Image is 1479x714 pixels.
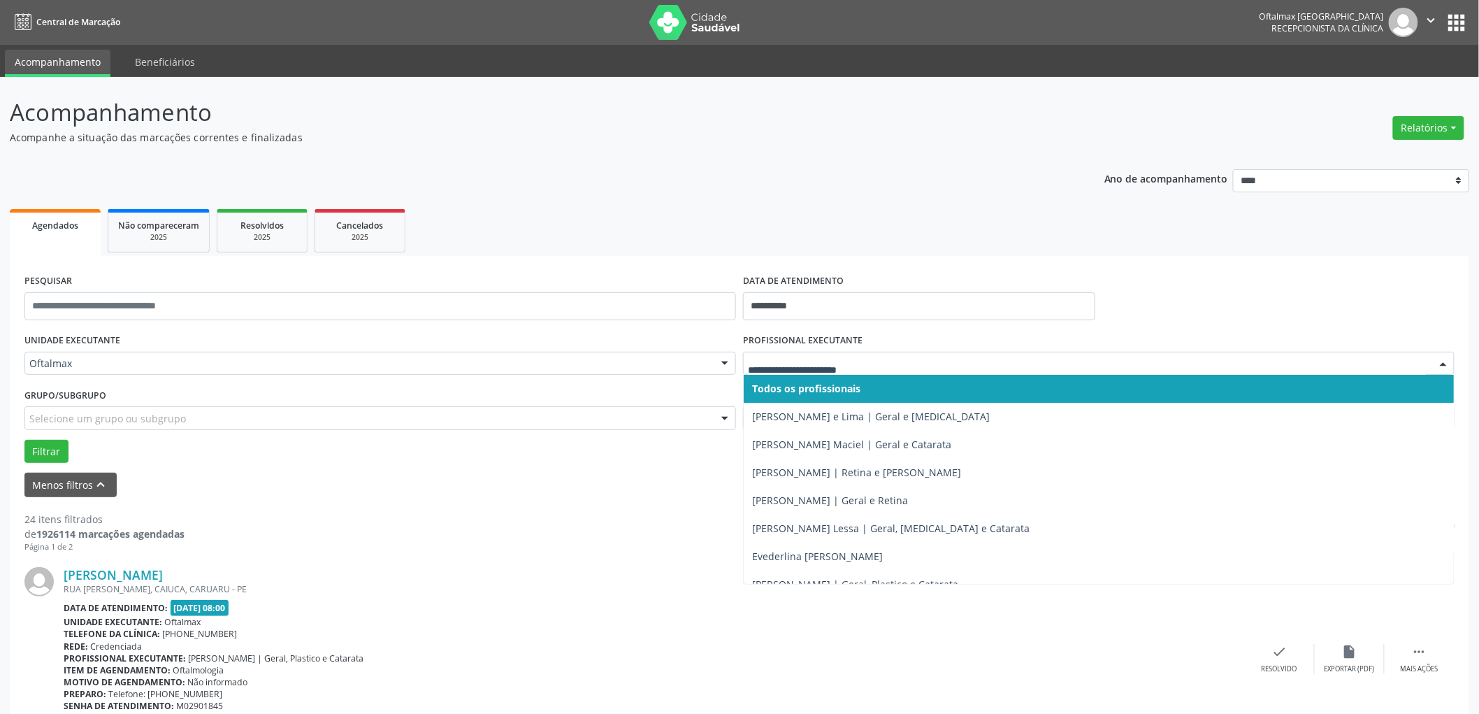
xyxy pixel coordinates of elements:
button: Relatórios [1393,116,1464,140]
span: [PHONE_NUMBER] [163,628,238,640]
span: [DATE] 08:00 [171,600,229,616]
button: Menos filtroskeyboard_arrow_up [24,473,117,497]
span: Todos os profissionais [752,382,860,395]
span: Telefone: [PHONE_NUMBER] [109,688,223,700]
span: [PERSON_NAME] | Geral e Retina [752,494,908,507]
b: Senha de atendimento: [64,700,174,712]
a: Acompanhamento [5,50,110,77]
div: Página 1 de 2 [24,541,185,553]
b: Preparo: [64,688,106,700]
span: Oftalmax [29,357,707,371]
div: de [24,527,185,541]
i: check [1272,644,1287,659]
div: RUA [PERSON_NAME], CAIUCA, CARUARU - PE [64,583,1245,595]
span: Resolvidos [240,220,284,231]
label: DATA DE ATENDIMENTO [743,271,844,292]
i:  [1412,644,1427,659]
i:  [1424,13,1439,28]
a: Beneficiários [125,50,205,74]
img: img [24,567,54,597]
span: Oftalmologia [173,664,224,676]
b: Profissional executante: [64,652,186,664]
button: apps [1445,10,1469,35]
div: Mais ações [1401,664,1438,674]
div: 2025 [227,232,297,243]
button:  [1418,8,1445,37]
span: Oftalmax [165,616,201,628]
div: Oftalmax [GEOGRAPHIC_DATA] [1260,10,1384,22]
b: Telefone da clínica: [64,628,160,640]
label: UNIDADE EXECUTANTE [24,330,120,352]
button: Filtrar [24,440,68,464]
span: Recepcionista da clínica [1272,22,1384,34]
span: Central de Marcação [36,16,120,28]
span: [PERSON_NAME] | Geral, Plastico e Catarata [189,652,364,664]
span: Não informado [188,676,248,688]
span: [PERSON_NAME] | Geral, Plastico e Catarata [752,578,958,591]
a: Central de Marcação [10,10,120,34]
label: PROFISSIONAL EXECUTANTE [743,330,863,352]
a: [PERSON_NAME] [64,567,163,583]
span: Selecione um grupo ou subgrupo [29,411,186,426]
b: Motivo de agendamento: [64,676,185,688]
div: 2025 [118,232,199,243]
span: [PERSON_NAME] e Lima | Geral e [MEDICAL_DATA] [752,410,990,423]
span: Agendados [32,220,78,231]
div: Resolvido [1262,664,1297,674]
span: Credenciada [91,641,143,652]
span: [PERSON_NAME] | Retina e [PERSON_NAME] [752,466,961,479]
div: Exportar (PDF) [1325,664,1375,674]
p: Acompanhe a situação das marcações correntes e finalizadas [10,130,1032,145]
span: Evederlina [PERSON_NAME] [752,550,883,563]
span: [PERSON_NAME] Maciel | Geral e Catarata [752,438,951,451]
b: Item de agendamento: [64,664,171,676]
span: Cancelados [337,220,384,231]
strong: 1926114 marcações agendadas [36,527,185,541]
div: 24 itens filtrados [24,512,185,527]
p: Acompanhamento [10,95,1032,130]
b: Data de atendimento: [64,602,168,614]
b: Rede: [64,641,88,652]
span: Não compareceram [118,220,199,231]
img: img [1389,8,1418,37]
label: PESQUISAR [24,271,72,292]
span: [PERSON_NAME] Lessa | Geral, [MEDICAL_DATA] e Catarata [752,522,1030,535]
p: Ano de acompanhamento [1104,169,1228,187]
i: keyboard_arrow_up [94,477,109,492]
b: Unidade executante: [64,616,162,628]
i: insert_drive_file [1342,644,1357,659]
div: 2025 [325,232,395,243]
span: M02901845 [177,700,224,712]
label: Grupo/Subgrupo [24,385,106,406]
